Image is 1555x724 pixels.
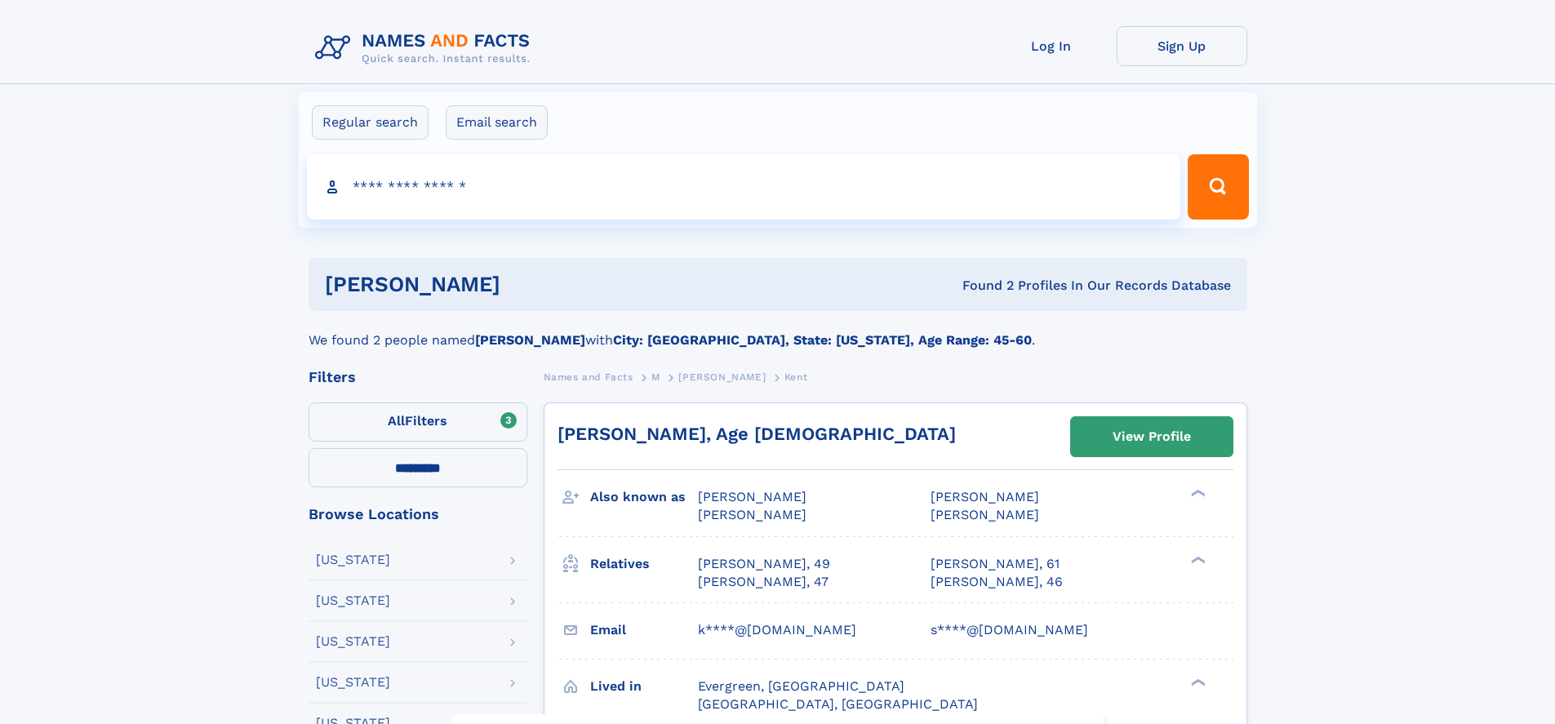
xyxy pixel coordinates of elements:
[698,678,904,694] span: Evergreen, [GEOGRAPHIC_DATA]
[316,676,390,689] div: [US_STATE]
[1187,554,1206,565] div: ❯
[590,616,698,644] h3: Email
[316,635,390,648] div: [US_STATE]
[309,26,544,70] img: Logo Names and Facts
[1188,154,1248,220] button: Search Button
[986,26,1117,66] a: Log In
[309,311,1247,350] div: We found 2 people named with .
[590,673,698,700] h3: Lived in
[544,366,633,387] a: Names and Facts
[1071,417,1233,456] a: View Profile
[931,507,1039,522] span: [PERSON_NAME]
[698,489,806,504] span: [PERSON_NAME]
[446,105,548,140] label: Email search
[309,507,527,522] div: Browse Locations
[1113,418,1191,455] div: View Profile
[731,277,1231,295] div: Found 2 Profiles In Our Records Database
[678,366,766,387] a: [PERSON_NAME]
[1187,488,1206,499] div: ❯
[325,274,731,295] h1: [PERSON_NAME]
[558,424,956,444] a: [PERSON_NAME], Age [DEMOGRAPHIC_DATA]
[307,154,1181,220] input: search input
[698,696,978,712] span: [GEOGRAPHIC_DATA], [GEOGRAPHIC_DATA]
[309,402,527,442] label: Filters
[312,105,429,140] label: Regular search
[613,332,1032,348] b: City: [GEOGRAPHIC_DATA], State: [US_STATE], Age Range: 45-60
[698,573,829,591] a: [PERSON_NAME], 47
[590,550,698,578] h3: Relatives
[931,555,1060,573] a: [PERSON_NAME], 61
[1117,26,1247,66] a: Sign Up
[309,370,527,384] div: Filters
[1187,677,1206,687] div: ❯
[316,553,390,566] div: [US_STATE]
[698,555,830,573] a: [PERSON_NAME], 49
[475,332,585,348] b: [PERSON_NAME]
[651,366,660,387] a: M
[590,483,698,511] h3: Also known as
[388,413,405,429] span: All
[784,371,807,383] span: Kent
[698,507,806,522] span: [PERSON_NAME]
[931,573,1063,591] a: [PERSON_NAME], 46
[316,594,390,607] div: [US_STATE]
[678,371,766,383] span: [PERSON_NAME]
[651,371,660,383] span: M
[931,489,1039,504] span: [PERSON_NAME]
